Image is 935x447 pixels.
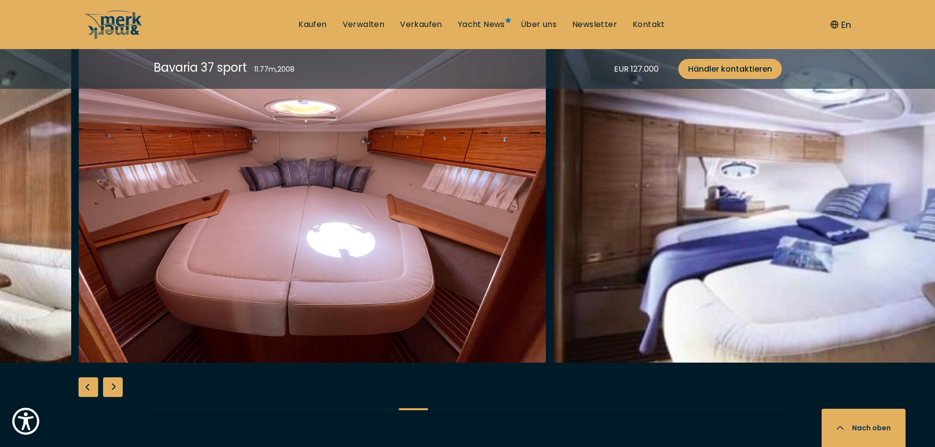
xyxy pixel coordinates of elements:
[830,18,851,31] button: En
[822,409,906,447] button: Nach oben
[154,59,247,76] div: Bavaria 37 sport
[614,63,659,75] div: EUR 127.000
[103,377,123,397] div: Next slide
[678,59,782,79] a: Händler kontaktieren
[633,19,665,30] a: Kontakt
[79,49,546,363] img: Merk&Merk
[254,64,294,75] div: 11.77 m , 2008
[298,19,326,30] a: Kaufen
[572,19,617,30] a: Newsletter
[400,19,442,30] a: Verkaufen
[79,377,98,397] div: Previous slide
[10,405,42,437] button: Show Accessibility Preferences
[458,19,505,30] a: Yacht News
[688,63,772,75] span: Händler kontaktieren
[343,19,385,30] a: Verwalten
[521,19,557,30] a: Über uns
